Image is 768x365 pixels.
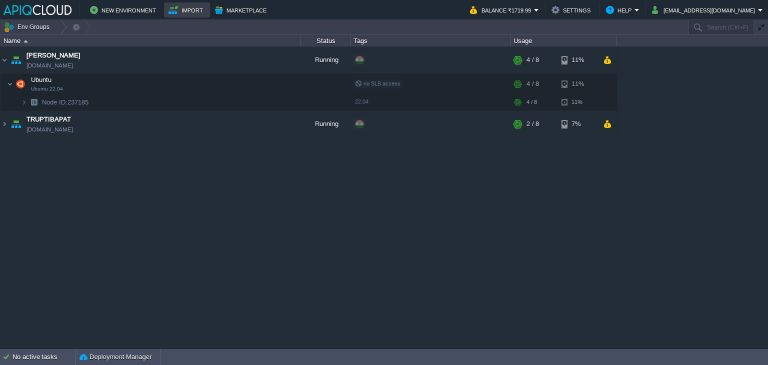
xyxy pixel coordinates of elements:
[3,5,71,15] img: APIQCloud
[561,46,594,73] div: 11%
[470,4,534,16] button: Balance ₹1719.99
[561,94,594,110] div: 11%
[12,349,75,365] div: No active tasks
[652,4,758,16] button: [EMAIL_ADDRESS][DOMAIN_NAME]
[300,46,350,73] div: Running
[355,80,400,86] span: no SLB access
[9,46,23,73] img: AMDAwAAAACH5BAEAAAAALAAAAAABAAEAAAICRAEAOw==
[606,4,634,16] button: Help
[1,35,300,46] div: Name
[726,325,758,355] iframe: chat widget
[30,75,53,84] span: Ubuntu
[168,4,206,16] button: Import
[0,46,8,73] img: AMDAwAAAACH5BAEAAAAALAAAAAABAAEAAAICRAEAOw==
[561,74,594,94] div: 11%
[26,114,71,124] a: TRUPTIBAPAT
[351,35,510,46] div: Tags
[26,50,80,60] a: [PERSON_NAME]
[41,98,90,106] a: Node ID:237185
[526,74,539,94] div: 4 / 8
[355,98,368,104] span: 22.04
[551,4,593,16] button: Settings
[23,40,28,42] img: AMDAwAAAACH5BAEAAAAALAAAAAABAAEAAAICRAEAOw==
[526,94,537,110] div: 4 / 8
[511,35,616,46] div: Usage
[215,4,269,16] button: Marketplace
[526,110,539,137] div: 2 / 8
[26,124,73,134] a: [DOMAIN_NAME]
[561,110,594,137] div: 7%
[27,94,41,110] img: AMDAwAAAACH5BAEAAAAALAAAAAABAAEAAAICRAEAOw==
[42,98,67,106] span: Node ID:
[7,74,13,94] img: AMDAwAAAACH5BAEAAAAALAAAAAABAAEAAAICRAEAOw==
[301,35,350,46] div: Status
[30,76,53,83] a: UbuntuUbuntu 22.04
[21,94,27,110] img: AMDAwAAAACH5BAEAAAAALAAAAAABAAEAAAICRAEAOw==
[41,98,90,106] span: 237185
[3,20,53,34] button: Env Groups
[90,4,159,16] button: New Environment
[300,110,350,137] div: Running
[9,110,23,137] img: AMDAwAAAACH5BAEAAAAALAAAAAABAAEAAAICRAEAOw==
[526,46,539,73] div: 4 / 8
[31,86,63,92] span: Ubuntu 22.04
[0,110,8,137] img: AMDAwAAAACH5BAEAAAAALAAAAAABAAEAAAICRAEAOw==
[79,352,151,362] button: Deployment Manager
[26,60,73,70] a: [DOMAIN_NAME]
[13,74,27,94] img: AMDAwAAAACH5BAEAAAAALAAAAAABAAEAAAICRAEAOw==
